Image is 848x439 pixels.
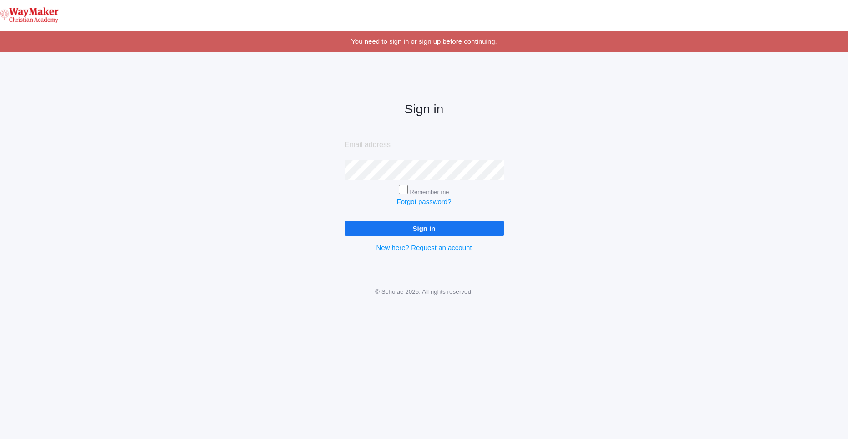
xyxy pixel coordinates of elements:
[345,102,504,117] h2: Sign in
[345,135,504,155] input: Email address
[376,244,472,251] a: New here? Request an account
[396,198,451,205] a: Forgot password?
[410,189,449,195] label: Remember me
[345,221,504,236] input: Sign in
